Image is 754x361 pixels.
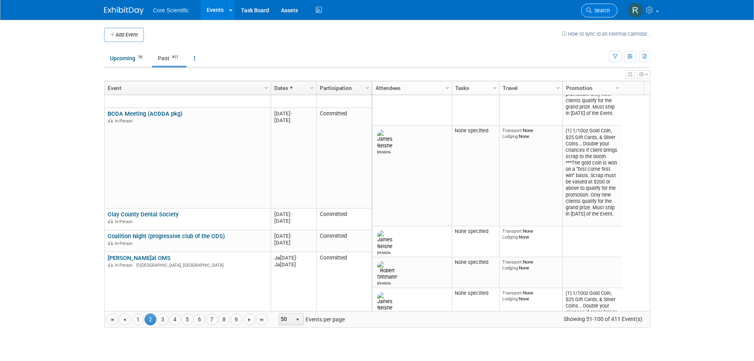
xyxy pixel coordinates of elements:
[104,28,144,42] button: Add Event
[262,81,271,93] a: Column Settings
[502,265,519,271] span: Lodging:
[181,313,193,325] a: 5
[279,314,292,325] span: 50
[309,85,315,91] span: Column Settings
[122,317,128,323] span: Go to the previous page
[230,313,242,325] a: 9
[316,230,372,252] td: Committed
[259,317,265,323] span: Go to the last page
[443,81,452,93] a: Column Settings
[274,261,313,268] div: Ja[DATE]
[153,7,189,13] span: Core Scientific
[104,51,150,66] a: Upcoming16
[377,292,393,311] img: James Belshe
[502,259,523,265] span: Transport:
[455,228,496,235] div: None specified
[157,313,169,325] a: 3
[108,118,113,122] img: In-Person Event
[455,81,494,95] a: Tasks
[194,313,205,325] a: 6
[108,219,113,223] img: In-Person Event
[108,81,266,95] a: Event
[628,3,643,18] img: Rachel Wolff
[562,31,650,37] a: How to sync to an external calendar...
[108,233,225,240] a: Coalition Night (progressive club of the CDS)
[108,254,171,262] a: [PERSON_NAME]al OMS
[263,85,270,91] span: Column Settings
[455,259,496,265] div: None specified
[502,296,519,302] span: Lodging:
[274,110,313,117] div: [DATE]
[502,134,519,139] span: Lodging:
[119,313,131,325] a: Go to the previous page
[274,218,313,224] div: [DATE]
[274,239,313,246] div: [DATE]
[291,111,292,117] span: -
[316,108,372,208] td: Committed
[274,81,311,95] a: Dates
[104,7,144,15] img: ExhibitDay
[294,317,301,323] span: select
[115,219,135,224] span: In-Person
[206,313,218,325] a: 7
[136,54,144,60] span: 16
[274,233,313,239] div: [DATE]
[291,233,292,239] span: -
[152,51,186,66] a: Past411
[492,85,498,91] span: Column Settings
[614,85,621,91] span: Column Settings
[108,110,182,117] a: BCDA Meeting (ACDDA pkg)
[377,130,393,149] img: James Belshe
[274,211,313,218] div: [DATE]
[592,8,610,13] span: Search
[377,280,391,285] div: Robert Dittmann
[455,290,496,296] div: None specified
[291,211,292,217] span: -
[108,262,267,268] div: [GEOGRAPHIC_DATA], [GEOGRAPHIC_DATA]
[502,128,523,133] span: Transport:
[581,4,617,17] a: Search
[108,211,179,218] a: Clay County Dental Society
[376,81,446,95] a: Attendees
[613,81,622,93] a: Column Settings
[115,241,135,246] span: In-Person
[377,230,393,249] img: James Belshe
[316,252,372,353] td: Committed
[115,118,135,124] span: In-Person
[444,85,450,91] span: Column Settings
[144,313,156,325] span: 2
[377,149,391,154] div: James Belshe
[363,81,372,93] a: Column Settings
[268,313,353,325] span: Events per page
[274,254,313,261] div: Ja[DATE]
[320,81,367,95] a: Participation
[554,81,562,93] a: Column Settings
[296,255,298,261] span: -
[169,313,181,325] a: 4
[503,81,557,95] a: Travel
[109,317,115,323] span: Go to the first page
[502,128,559,139] div: None None
[377,261,397,280] img: Robert Dittmann
[243,313,255,325] a: Go to the next page
[218,313,230,325] a: 8
[502,290,523,296] span: Transport:
[108,263,113,267] img: In-Person Event
[170,54,180,60] span: 411
[555,85,561,91] span: Column Settings
[455,128,496,134] div: None specified
[556,313,650,325] span: Showing 51-100 of 411 Event(s)
[502,259,559,271] div: None None
[274,117,313,124] div: [DATE]
[246,317,253,323] span: Go to the next page
[132,313,144,325] a: 1
[490,81,499,93] a: Column Settings
[562,126,622,226] td: (1) 1/10oz Gold Coin, $25 Gift Cards, & Silver Coins... Double your chances if client brings scra...
[502,290,559,302] div: None None
[115,263,135,268] span: In-Person
[108,241,113,245] img: In-Person Event
[308,81,316,93] a: Column Settings
[256,313,268,325] a: Go to the last page
[502,234,519,240] span: Lodging:
[364,85,370,91] span: Column Settings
